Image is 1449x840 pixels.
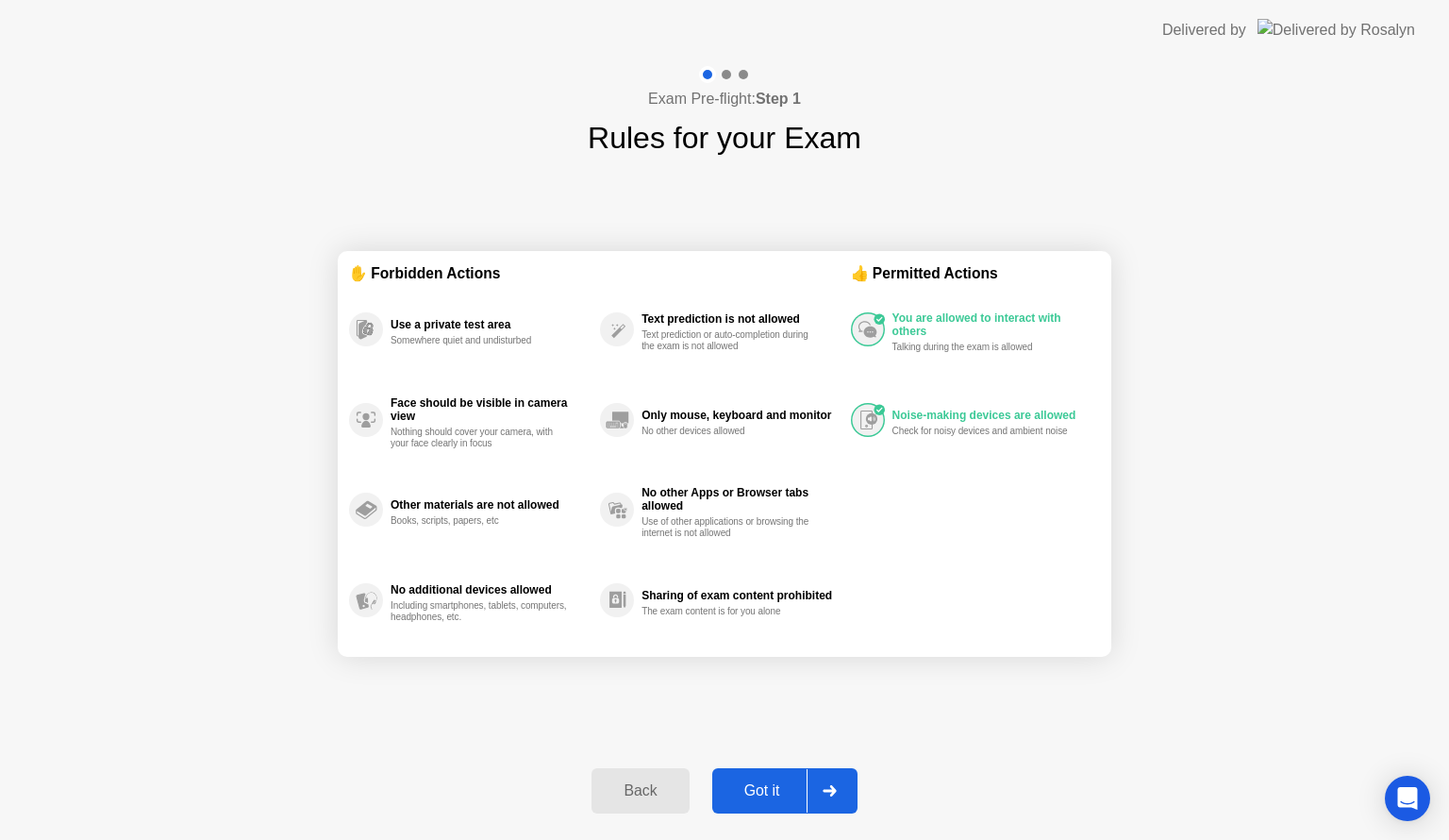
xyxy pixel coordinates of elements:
div: Got it [718,782,807,799]
div: Somewhere quiet and undisturbed [391,335,569,346]
div: Nothing should cover your camera, with your face clearly in focus [391,427,569,449]
div: Books, scripts, papers, etc [391,515,569,527]
div: Noise-making devices are allowed [892,409,1091,422]
div: Text prediction is not allowed [641,312,841,326]
div: Only mouse, keyboard and monitor [641,409,841,422]
div: No other devices allowed [641,426,820,437]
div: 👍 Permitted Actions [851,262,1100,284]
button: Got it [712,768,858,814]
h1: Rules for your Exam [588,115,861,160]
h4: Exam Pre-flight: [648,88,801,110]
div: Back [597,782,683,799]
div: Sharing of exam content prohibited [641,589,841,602]
b: Step 1 [756,91,801,107]
div: Delivered by [1162,19,1246,42]
div: No other Apps or Browser tabs allowed [641,486,841,512]
div: Use a private test area [391,318,591,331]
img: Delivered by Rosalyn [1257,19,1415,41]
div: Text prediction or auto-completion during the exam is not allowed [641,329,820,352]
div: The exam content is for you alone [641,606,820,617]
div: Talking during the exam is allowed [892,342,1071,353]
div: No additional devices allowed [391,583,591,596]
div: Including smartphones, tablets, computers, headphones, etc. [391,600,569,623]
div: Open Intercom Messenger [1385,776,1430,821]
div: Other materials are not allowed [391,498,591,512]
div: Face should be visible in camera view [391,396,591,423]
div: Check for noisy devices and ambient noise [892,426,1071,437]
div: Use of other applications or browsing the internet is not allowed [641,516,820,539]
div: ✋ Forbidden Actions [349,262,851,284]
div: You are allowed to interact with others [892,311,1091,338]
button: Back [591,768,689,814]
